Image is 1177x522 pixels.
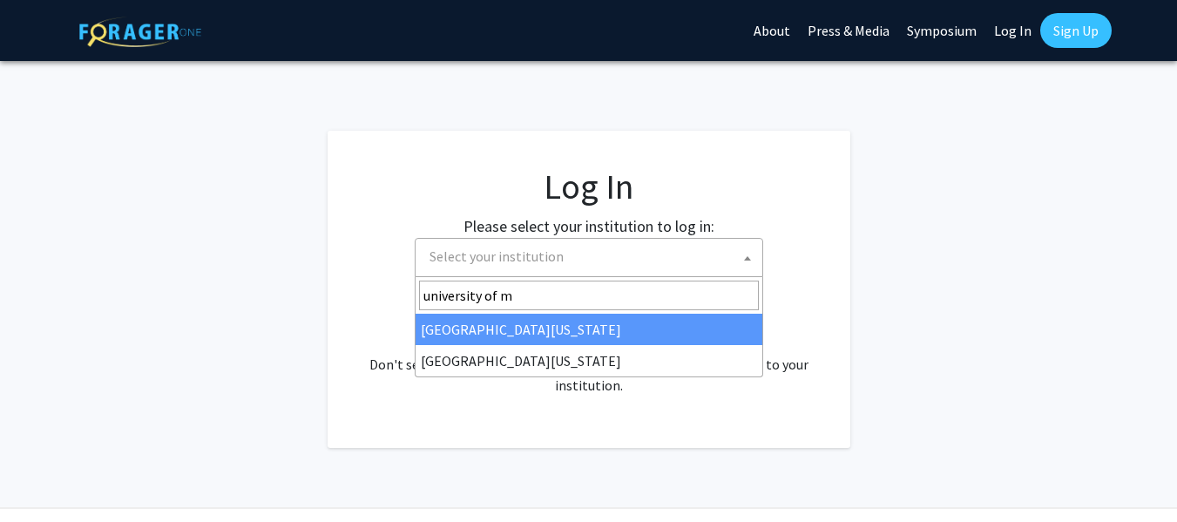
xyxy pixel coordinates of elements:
div: No account? . Don't see your institution? about bringing ForagerOne to your institution. [362,312,815,396]
span: Select your institution [423,239,762,275]
h1: Log In [362,166,815,207]
a: Sign Up [1040,13,1112,48]
li: [GEOGRAPHIC_DATA][US_STATE] [416,345,762,376]
span: Select your institution [415,238,763,277]
img: ForagerOne Logo [79,17,201,47]
span: Select your institution [430,247,564,265]
input: Search [419,281,759,310]
label: Please select your institution to log in: [463,214,714,238]
iframe: Chat [13,444,74,509]
li: [GEOGRAPHIC_DATA][US_STATE] [416,314,762,345]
